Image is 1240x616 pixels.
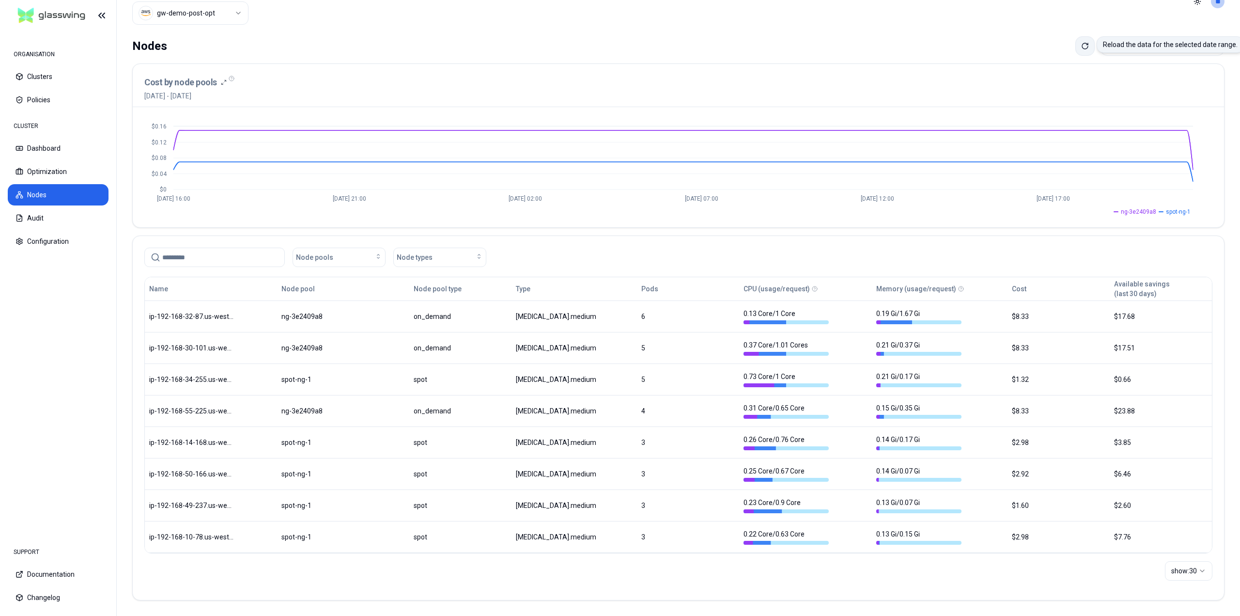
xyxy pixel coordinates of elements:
[152,123,167,130] tspan: $0.16
[8,66,108,87] button: Clusters
[149,375,234,384] div: ip-192-168-34-255.us-west-1.compute.internal
[132,1,248,25] button: Select a value
[144,91,227,101] span: [DATE] - [DATE]
[152,171,167,177] tspan: $0.04
[516,343,633,353] div: t3.medium
[876,529,961,545] div: 0.13 Gi / 0.15 Gi
[414,438,507,447] div: spot
[8,184,108,205] button: Nodes
[8,161,108,182] button: Optimization
[1121,208,1156,216] span: ng-3e2409a8
[414,501,507,510] div: spot
[8,542,108,562] div: SUPPORT
[744,340,829,356] div: 0.37 Core / 1.01 Cores
[281,438,367,447] div: spot-ng-1
[744,466,829,482] div: 0.25 Core / 0.67 Core
[414,532,507,542] div: spot
[744,403,829,419] div: 0.31 Core / 0.65 Core
[641,375,735,384] div: 5
[281,501,367,510] div: spot-ng-1
[1114,312,1208,321] div: $17.68
[8,587,108,608] button: Changelog
[876,372,961,387] div: 0.21 Gi / 0.17 Gi
[414,312,507,321] div: on_demand
[1166,208,1191,216] span: spot-ng-1
[160,186,167,193] tspan: $0
[685,195,718,202] tspan: [DATE] 07:00
[1114,501,1208,510] div: $2.60
[141,8,151,18] img: aws
[8,207,108,229] button: Audit
[876,340,961,356] div: 0.21 Gi / 0.37 Gi
[8,138,108,159] button: Dashboard
[641,312,735,321] div: 6
[641,469,735,479] div: 3
[333,195,366,202] tspan: [DATE] 21:00
[149,406,234,416] div: ip-192-168-55-225.us-west-1.compute.internal
[281,375,367,384] div: spot-ng-1
[149,469,234,479] div: ip-192-168-50-166.us-west-1.compute.internal
[281,343,367,353] div: ng-3e2409a8
[132,36,167,56] div: Nodes
[281,312,367,321] div: ng-3e2409a8
[641,406,735,416] div: 4
[157,195,190,202] tspan: [DATE] 16:00
[861,195,894,202] tspan: [DATE] 12:00
[414,279,462,299] button: Node pool type
[1012,532,1105,542] div: $2.98
[1037,195,1070,202] tspan: [DATE] 17:00
[397,253,433,262] span: Node types
[281,279,315,299] button: Node pool
[1012,279,1026,299] button: Cost
[1103,40,1238,49] p: Reload the data for the selected date range.
[1012,343,1105,353] div: $8.33
[1012,501,1105,510] div: $1.60
[876,403,961,419] div: 0.15 Gi / 0.35 Gi
[876,466,961,482] div: 0.14 Gi / 0.07 Gi
[516,532,633,542] div: t3.medium
[149,532,234,542] div: ip-192-168-10-78.us-west-1.compute.internal
[14,4,89,27] img: GlassWing
[1012,438,1105,447] div: $2.98
[414,406,507,416] div: on_demand
[1114,406,1208,416] div: $23.88
[744,529,829,545] div: 0.22 Core / 0.63 Core
[144,76,217,89] h3: Cost by node pools
[516,438,633,447] div: t3.medium
[149,279,168,299] button: Name
[152,139,167,146] tspan: $0.12
[1114,438,1208,447] div: $3.85
[8,45,108,64] div: ORGANISATION
[1114,279,1170,299] div: Available savings (last 30 days)
[876,279,956,299] button: Memory (usage/request)
[876,435,961,450] div: 0.14 Gi / 0.17 Gi
[281,406,367,416] div: ng-3e2409a8
[744,435,829,450] div: 0.26 Core / 0.76 Core
[1114,532,1208,542] div: $7.76
[8,116,108,136] div: CLUSTER
[744,372,829,387] div: 0.73 Core / 1 Core
[1012,312,1105,321] div: $8.33
[414,343,507,353] div: on_demand
[1114,343,1208,353] div: $17.51
[516,312,633,321] div: t3.medium
[8,564,108,585] button: Documentation
[149,438,234,447] div: ip-192-168-14-168.us-west-1.compute.internal
[641,279,658,299] button: Pods
[876,498,961,513] div: 0.13 Gi / 0.07 Gi
[1114,469,1208,479] div: $6.46
[414,375,507,384] div: spot
[281,532,367,542] div: spot-ng-1
[641,501,735,510] div: 3
[744,498,829,513] div: 0.23 Core / 0.9 Core
[516,279,530,299] button: Type
[516,501,633,510] div: t3.medium
[296,253,333,262] span: Node pools
[641,438,735,447] div: 3
[152,155,167,161] tspan: $0.08
[641,343,735,353] div: 5
[744,279,810,299] button: CPU (usage/request)
[293,248,386,267] button: Node pools
[641,532,735,542] div: 3
[509,195,542,202] tspan: [DATE] 02:00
